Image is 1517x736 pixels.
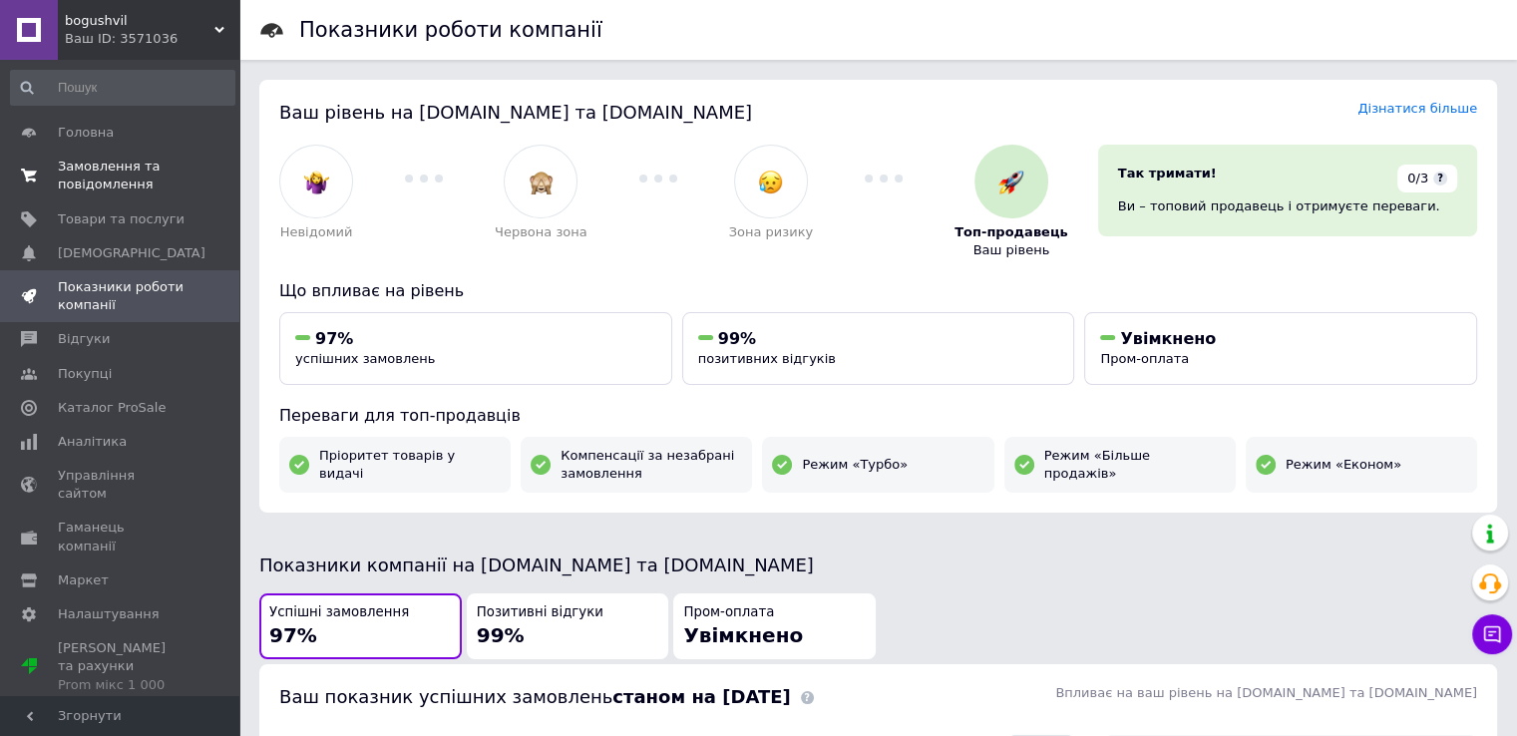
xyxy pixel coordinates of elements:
span: Показники роботи компанії [58,278,185,314]
span: Каталог ProSale [58,399,166,417]
span: Відгуки [58,330,110,348]
a: Дізнатися більше [1357,101,1477,116]
button: 99%позитивних відгуків [682,312,1075,385]
span: 97% [315,329,353,348]
img: :see_no_evil: [529,170,554,194]
span: Гаманець компанії [58,519,185,554]
b: станом на [DATE] [612,686,790,707]
span: Позитивні відгуки [477,603,603,622]
span: Що впливає на рівень [279,281,464,300]
span: Покупці [58,365,112,383]
img: :rocket: [998,170,1023,194]
span: Компенсації за незабрані замовлення [561,447,742,483]
button: 97%успішних замовлень [279,312,672,385]
span: Показники компанії на [DOMAIN_NAME] та [DOMAIN_NAME] [259,554,814,575]
span: Товари та послуги [58,210,185,228]
span: Налаштування [58,605,160,623]
span: Пром-оплата [683,603,774,622]
div: Ваш ID: 3571036 [65,30,239,48]
span: Червона зона [495,223,587,241]
span: Ваш показник успішних замовлень [279,686,791,707]
span: Режим «Турбо» [802,456,908,474]
button: УвімкненоПром-оплата [1084,312,1477,385]
span: успішних замовлень [295,351,435,366]
img: :disappointed_relieved: [758,170,783,194]
span: Ваш рівень на [DOMAIN_NAME] та [DOMAIN_NAME] [279,102,752,123]
div: Ви – топовий продавець і отримуєте переваги. [1118,197,1457,215]
span: Увімкнено [683,623,803,647]
span: Головна [58,124,114,142]
button: Пром-оплатаУвімкнено [673,593,876,660]
span: [DEMOGRAPHIC_DATA] [58,244,205,262]
div: Prom мікс 1 000 [58,676,185,694]
button: Чат з покупцем [1472,614,1512,654]
span: [PERSON_NAME] та рахунки [58,639,185,694]
span: Переваги для топ-продавців [279,406,521,425]
span: 99% [718,329,756,348]
input: Пошук [10,70,235,106]
span: Зона ризику [729,223,814,241]
span: Топ-продавець [954,223,1068,241]
h1: Показники роботи компанії [299,18,602,42]
span: Пром-оплата [1100,351,1189,366]
span: Маркет [58,571,109,589]
span: Пріоритет товарів у видачі [319,447,501,483]
span: Режим «Економ» [1286,456,1401,474]
span: Невідомий [280,223,353,241]
span: Замовлення та повідомлення [58,158,185,193]
span: Впливає на ваш рівень на [DOMAIN_NAME] та [DOMAIN_NAME] [1055,685,1477,700]
button: Успішні замовлення97% [259,593,462,660]
span: Управління сайтом [58,467,185,503]
span: позитивних відгуків [698,351,836,366]
span: ? [1433,172,1447,185]
span: bogushvil [65,12,214,30]
span: Так тримати! [1118,166,1217,181]
span: Увімкнено [1120,329,1216,348]
button: Позитивні відгуки99% [467,593,669,660]
span: 99% [477,623,525,647]
div: 0/3 [1397,165,1457,192]
span: 97% [269,623,317,647]
span: Режим «Більше продажів» [1044,447,1226,483]
span: Ваш рівень [973,241,1050,259]
span: Успішні замовлення [269,603,409,622]
img: :woman-shrugging: [304,170,329,194]
span: Аналітика [58,433,127,451]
